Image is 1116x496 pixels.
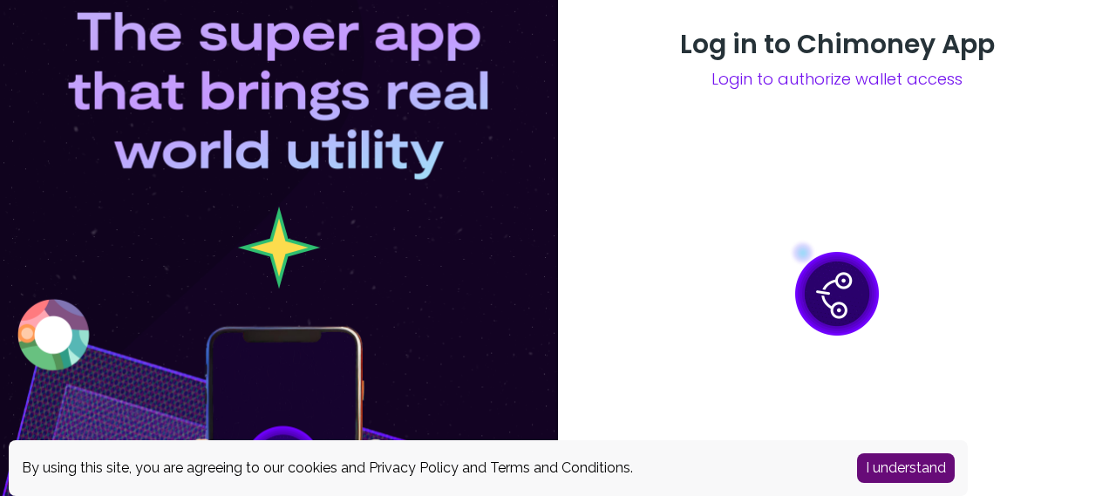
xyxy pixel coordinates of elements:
[857,453,955,483] button: Accept cookies
[490,459,630,476] a: Terms and Conditions
[22,458,831,479] div: By using this site, you are agreeing to our cookies and and .
[649,29,1025,60] h3: Log in to Chimoney App
[369,459,459,476] a: Privacy Policy
[750,207,924,381] img: chimoney-app-loader.gif
[649,67,1025,92] span: Login to authorize wallet access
